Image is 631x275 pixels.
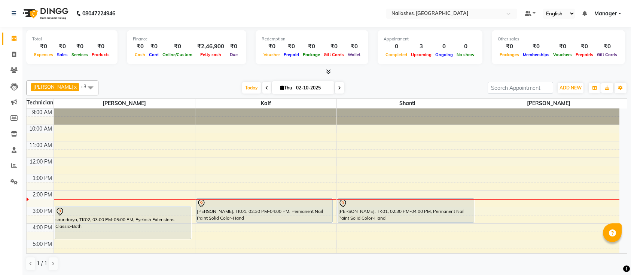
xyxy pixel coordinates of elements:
span: Cash [133,52,147,57]
span: Upcoming [409,52,433,57]
div: 0 [384,42,409,51]
div: ₹0 [346,42,362,51]
div: Redemption [262,36,362,42]
b: 08047224946 [82,3,115,24]
span: [PERSON_NAME] [478,99,620,108]
div: ₹0 [133,42,147,51]
div: saundarya, TK02, 03:00 PM-05:00 PM, Eyelash Extensions Classic-Both [55,207,191,239]
div: ₹0 [55,42,70,51]
span: Thu [278,85,294,91]
span: Shanti [337,99,478,108]
div: [PERSON_NAME], TK01, 02:30 PM-04:00 PM, Permanent Nail Paint Solid Color-Hand [338,199,474,222]
span: [PERSON_NAME] [33,84,73,90]
div: 3:00 PM [31,207,54,215]
span: No show [455,52,476,57]
div: ₹0 [574,42,595,51]
span: Gift Cards [322,52,346,57]
div: ₹0 [301,42,322,51]
div: 3 [409,42,433,51]
div: Other sales [498,36,619,42]
div: 2:00 PM [31,191,54,199]
div: ₹0 [498,42,521,51]
div: 12:00 PM [28,158,54,166]
div: Finance [133,36,240,42]
span: Completed [384,52,409,57]
div: ₹0 [551,42,574,51]
input: 2025-10-02 [294,82,331,94]
div: ₹0 [90,42,112,51]
div: ₹0 [147,42,161,51]
div: ₹0 [262,42,282,51]
div: ₹0 [32,42,55,51]
span: Gift Cards [595,52,619,57]
span: Today [242,82,261,94]
div: Technician [27,99,54,107]
button: ADD NEW [558,83,583,93]
div: Appointment [384,36,476,42]
div: ₹0 [322,42,346,51]
div: 10:00 AM [28,125,54,133]
span: Voucher [262,52,282,57]
span: [PERSON_NAME] [54,99,195,108]
span: Packages [498,52,521,57]
span: Kaif [195,99,336,108]
span: +3 [80,83,92,89]
span: Products [90,52,112,57]
div: ₹0 [595,42,619,51]
div: 0 [455,42,476,51]
span: Ongoing [433,52,455,57]
span: ADD NEW [560,85,582,91]
div: [PERSON_NAME], TK01, 02:30 PM-04:00 PM, Permanent Nail Paint Solid Color-Hand [196,199,333,222]
span: Card [147,52,161,57]
div: ₹0 [161,42,194,51]
span: Manager [594,10,617,18]
span: Petty cash [198,52,223,57]
div: ₹0 [227,42,240,51]
div: 9:00 AM [31,109,54,116]
div: 5:00 PM [31,240,54,248]
div: ₹0 [521,42,551,51]
div: Total [32,36,112,42]
span: 1 / 1 [37,260,47,268]
span: Prepaids [574,52,595,57]
iframe: chat widget [600,245,624,268]
span: Services [70,52,90,57]
div: 1:00 PM [31,174,54,182]
a: x [73,84,77,90]
span: Vouchers [551,52,574,57]
div: 4:00 PM [31,224,54,232]
span: Wallet [346,52,362,57]
span: Memberships [521,52,551,57]
div: 11:00 AM [28,141,54,149]
span: Prepaid [282,52,301,57]
img: logo [19,3,70,24]
span: Online/Custom [161,52,194,57]
span: Expenses [32,52,55,57]
span: Package [301,52,322,57]
div: ₹0 [282,42,301,51]
span: Sales [55,52,70,57]
div: 0 [433,42,455,51]
div: ₹2,46,900 [194,42,227,51]
div: ₹0 [70,42,90,51]
input: Search Appointment [488,82,553,94]
span: Due [228,52,240,57]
